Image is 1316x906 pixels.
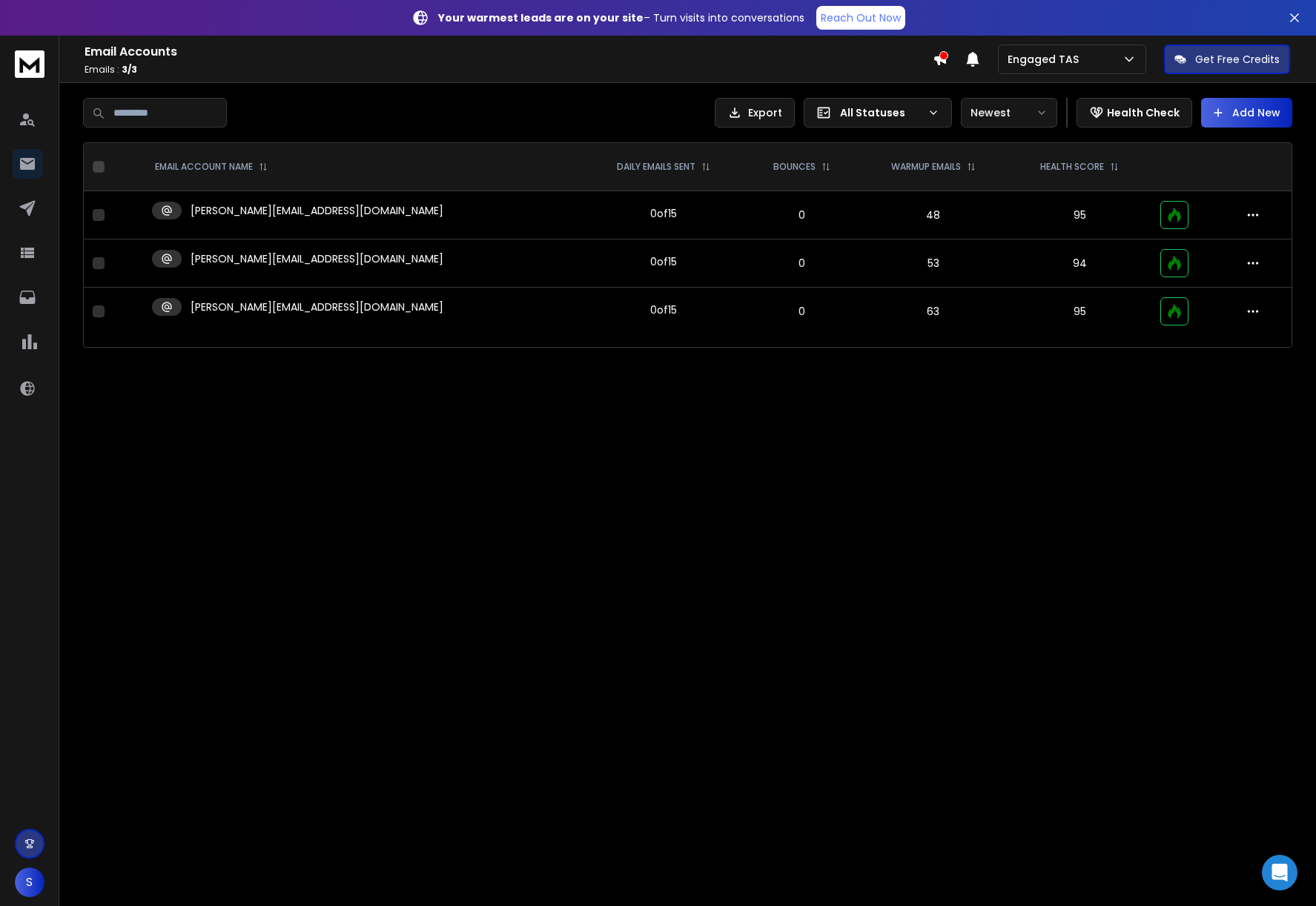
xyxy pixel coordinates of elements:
[1195,52,1280,67] p: Get Free Credits
[858,288,1008,336] td: 63
[122,63,137,76] span: 3 / 3
[191,251,443,266] p: [PERSON_NAME][EMAIL_ADDRESS][DOMAIN_NAME]
[1262,855,1297,890] div: Open Intercom Messenger
[438,10,804,25] p: – Turn visits into conversations
[617,161,695,173] p: DAILY EMAILS SENT
[858,239,1008,288] td: 53
[715,98,795,128] button: Export
[816,6,905,30] a: Reach Out Now
[1008,191,1151,239] td: 95
[650,302,677,317] div: 0 of 15
[191,203,443,218] p: [PERSON_NAME][EMAIL_ADDRESS][DOMAIN_NAME]
[1077,98,1192,128] button: Health Check
[191,300,443,314] p: [PERSON_NAME][EMAIL_ADDRESS][DOMAIN_NAME]
[650,254,677,269] div: 0 of 15
[85,64,933,76] p: Emails :
[438,10,644,25] strong: Your warmest leads are on your site
[650,206,677,221] div: 0 of 15
[1008,288,1151,336] td: 95
[754,256,849,271] p: 0
[15,867,44,897] button: S
[821,10,901,25] p: Reach Out Now
[15,50,44,78] img: logo
[858,191,1008,239] td: 48
[773,161,816,173] p: BOUNCES
[1164,44,1290,74] button: Get Free Credits
[754,304,849,319] p: 0
[85,43,933,61] h1: Email Accounts
[155,161,268,173] div: EMAIL ACCOUNT NAME
[1008,52,1085,67] p: Engaged TAS
[1107,105,1180,120] p: Health Check
[1008,239,1151,288] td: 94
[754,208,849,222] p: 0
[840,105,922,120] p: All Statuses
[1201,98,1292,128] button: Add New
[1040,161,1104,173] p: HEALTH SCORE
[891,161,961,173] p: WARMUP EMAILS
[961,98,1057,128] button: Newest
